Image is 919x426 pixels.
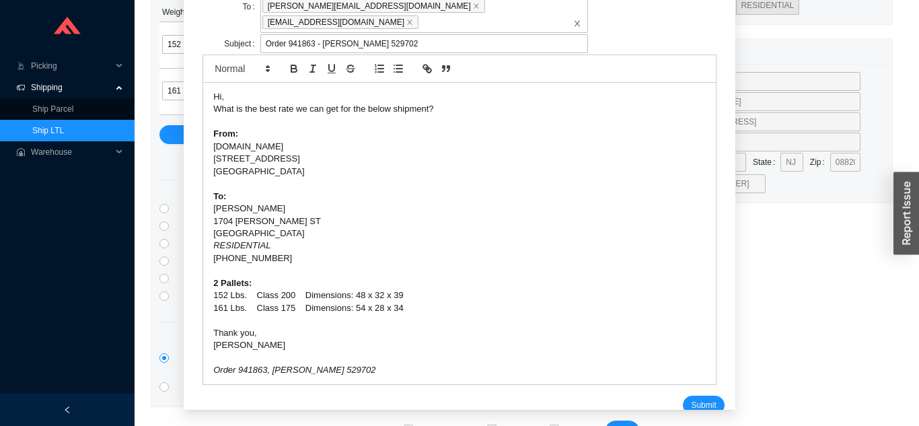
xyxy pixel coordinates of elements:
div: Return Address [600,39,884,64]
div: [PERSON_NAME] [213,339,706,351]
div: [STREET_ADDRESS] [213,153,706,165]
div: [PHONE_NUMBER] [213,252,706,264]
strong: To: [213,191,226,201]
span: Direct Services [176,172,258,187]
input: [PERSON_NAME][EMAIL_ADDRESS][DOMAIN_NAME]close[EMAIL_ADDRESS][DOMAIN_NAME]closeclose [420,15,430,30]
span: [EMAIL_ADDRESS][DOMAIN_NAME] [262,15,418,29]
span: close [473,3,480,9]
div: What is the best rate we can get for the below shipment? [213,103,706,115]
th: Weight [159,3,240,22]
div: [GEOGRAPHIC_DATA] [213,227,706,240]
span: left [63,406,71,414]
div: [PERSON_NAME] [213,203,706,215]
span: Warehouse [31,141,112,163]
em: Order 941863, [PERSON_NAME] 529702 [213,365,375,375]
button: Add Pallet [159,125,569,144]
strong: From: [213,129,238,139]
a: Ship Parcel [32,104,73,114]
div: 152 Lbs. Class 200 Dimensions: 48 x 32 x 39 [213,289,706,301]
div: Thank you, [213,327,706,339]
span: Submit [691,398,716,412]
div: [DOMAIN_NAME] [213,141,706,153]
div: Hi, [213,91,706,103]
span: Shipping [31,77,112,98]
span: close [573,20,581,28]
span: close [406,19,413,26]
span: Picking [31,55,112,77]
label: State [753,153,780,172]
em: RESIDENTIAL [213,240,270,250]
div: 161 Lbs. Class 175 Dimensions: 54 x 28 x 34 [213,302,706,314]
div: 1704 [PERSON_NAME] ST [213,215,706,227]
strong: 2 Pallets: [213,278,252,288]
label: Subject [224,34,260,53]
button: Submit [683,396,724,415]
span: RESIDENTIAL [741,1,795,10]
span: Other Services [176,314,257,330]
label: Zip [810,153,830,172]
a: Ship LTL [32,126,64,135]
div: [GEOGRAPHIC_DATA] [213,166,706,178]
